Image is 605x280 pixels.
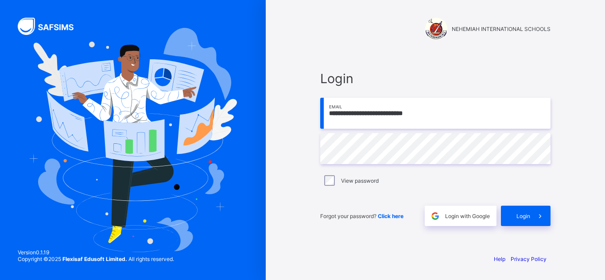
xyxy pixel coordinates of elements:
span: Login [320,71,551,86]
a: Click here [378,213,403,219]
span: Version 0.1.19 [18,249,174,256]
label: View password [341,177,379,184]
img: Hero Image [29,28,237,252]
span: Forgot your password? [320,213,403,219]
a: Privacy Policy [511,256,547,262]
strong: Flexisaf Edusoft Limited. [62,256,127,262]
img: SAFSIMS Logo [18,18,84,35]
span: NEHEMIAH INTERNATIONAL SCHOOLS [452,26,551,32]
span: Login [516,213,530,219]
span: Login with Google [445,213,490,219]
a: Help [494,256,505,262]
span: Copyright © 2025 All rights reserved. [18,256,174,262]
img: google.396cfc9801f0270233282035f929180a.svg [430,211,440,221]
